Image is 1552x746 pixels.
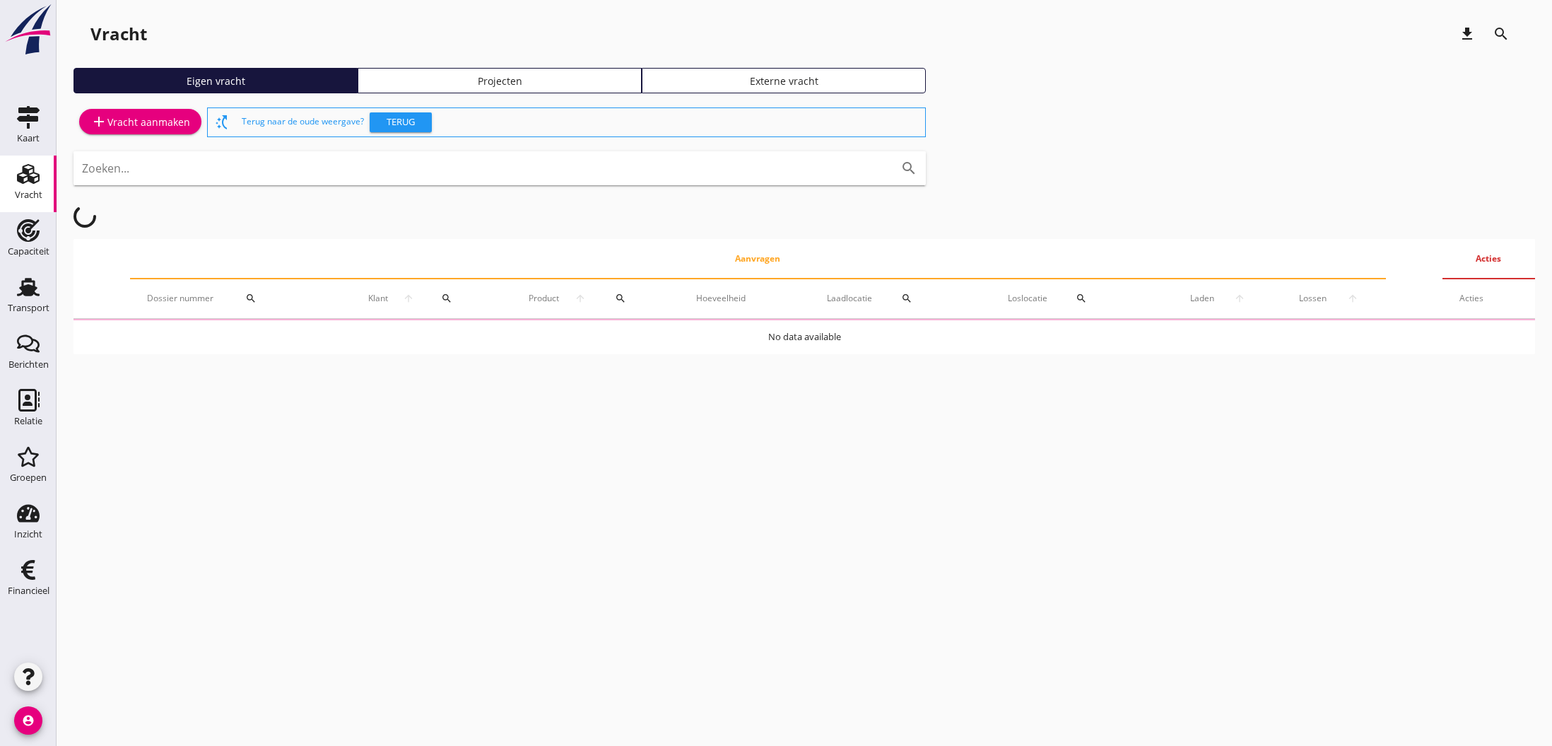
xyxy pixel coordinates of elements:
div: Acties [1459,292,1519,305]
div: Vracht [90,23,147,45]
i: arrow_upward [1224,293,1255,304]
div: Hoeveelheid [696,292,793,305]
div: Groepen [10,473,47,482]
i: search [1493,25,1510,42]
div: Projecten [364,74,635,88]
i: search [1076,293,1087,304]
span: Laden [1180,292,1224,305]
div: Terug naar de oude weergave? [242,108,919,136]
i: arrow_upward [396,293,421,304]
div: Vracht [15,190,42,199]
div: Financieel [8,586,49,595]
i: arrow_upward [567,293,594,304]
div: Externe vracht [648,74,919,88]
a: Projecten [358,68,642,93]
button: Terug [370,112,432,132]
i: download [1459,25,1476,42]
div: Loslocatie [1008,281,1146,315]
i: arrow_upward [1337,293,1369,304]
div: Inzicht [14,530,42,539]
th: Aanvragen [130,239,1386,279]
i: search [615,293,626,304]
a: Eigen vracht [74,68,358,93]
i: search [441,293,452,304]
i: add [90,113,107,130]
div: Berichten [8,360,49,369]
div: Laadlocatie [827,281,975,315]
i: search [900,160,917,177]
div: Capaciteit [8,247,49,256]
div: Transport [8,303,49,313]
td: No data available [74,320,1535,354]
a: Vracht aanmaken [79,109,201,134]
div: Kaart [17,134,40,143]
input: Zoeken... [82,157,878,180]
i: search [245,293,257,304]
img: logo-small.a267ee39.svg [3,4,54,56]
div: Dossier nummer [147,281,327,315]
a: Externe vracht [642,68,926,93]
span: Product [520,292,566,305]
i: switch_access_shortcut [213,114,230,131]
div: Vracht aanmaken [90,113,190,130]
div: Relatie [14,416,42,426]
th: Acties [1442,239,1536,279]
div: Terug [375,115,426,129]
span: Lossen [1289,292,1337,305]
span: Klant [361,292,395,305]
div: Eigen vracht [80,74,351,88]
i: search [901,293,912,304]
i: account_circle [14,706,42,735]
